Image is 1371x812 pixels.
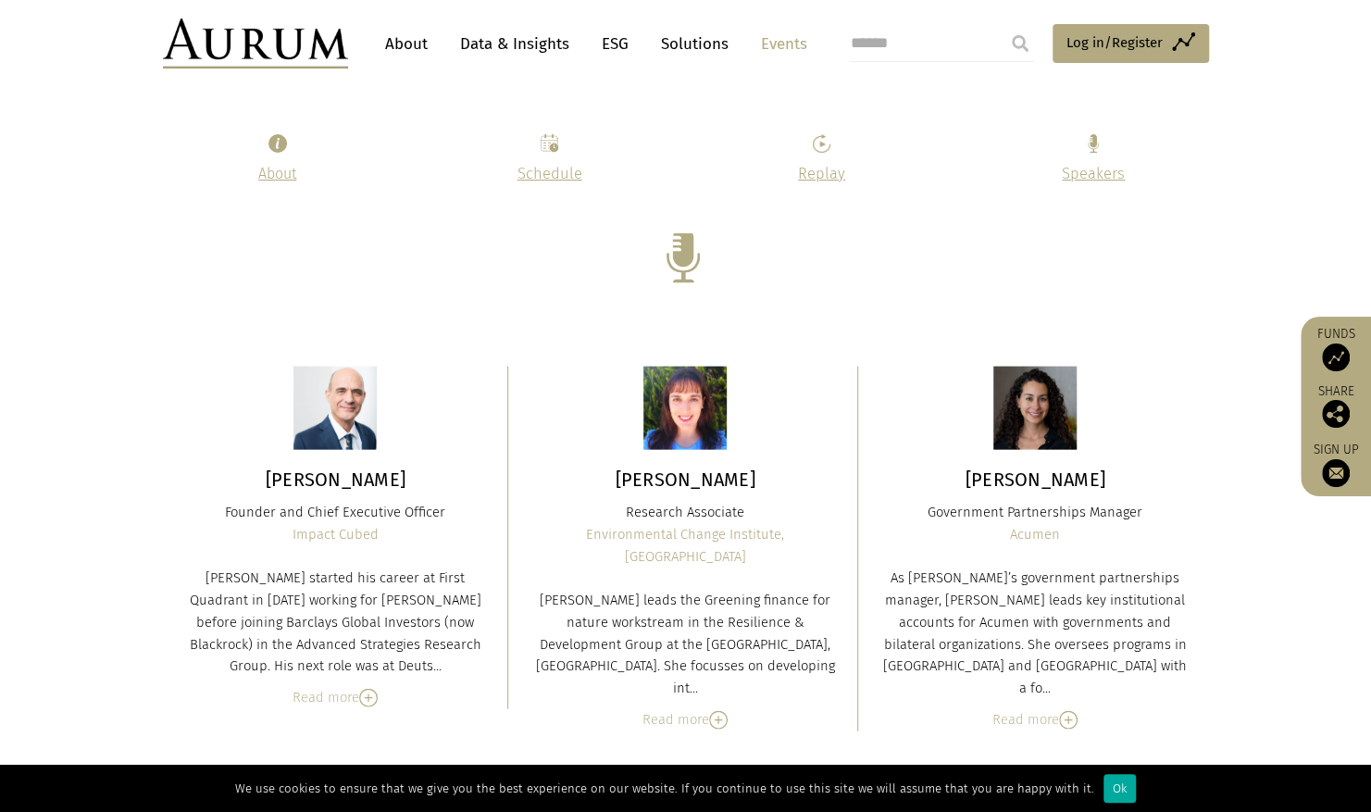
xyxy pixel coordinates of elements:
img: Aurum [163,19,348,69]
div: Read more [182,687,490,709]
div: [PERSON_NAME] leads the Greening finance for nature workstream in the Resilience & Development Gr... [531,590,839,700]
a: Sign up [1310,442,1362,487]
a: Solutions [652,27,738,61]
img: Access Funds [1322,344,1350,371]
div: Government Partnerships Manager [881,502,1190,731]
font: Impact Cubed [293,526,379,543]
h3: [PERSON_NAME] [531,468,839,491]
a: Speakers [1062,165,1125,182]
img: Read More [709,711,728,730]
div: Founder and Chief Executive Officer [182,502,490,709]
div: Read more [531,709,839,731]
a: Funds [1310,326,1362,371]
img: Read More [359,689,378,707]
img: Read More [1059,711,1078,730]
div: Share [1310,385,1362,428]
a: ESG [592,27,638,61]
h3: [PERSON_NAME] [182,468,490,491]
img: Sign up to our newsletter [1322,459,1350,487]
div: Read more [881,709,1190,731]
a: Replay [798,165,845,182]
a: About [258,165,296,182]
font: Environmental Change Institute, [GEOGRAPHIC_DATA] [586,526,784,565]
a: Data & Insights [451,27,579,61]
img: Share this post [1322,400,1350,428]
input: Submit [1002,25,1039,62]
a: Events [752,27,807,61]
span: Log in/Register [1066,31,1163,54]
a: About [376,27,437,61]
a: Log in/Register [1053,24,1209,63]
h3: [PERSON_NAME] [881,468,1190,491]
font: Acumen [1010,526,1060,543]
div: Research Associate [531,502,839,731]
div: [PERSON_NAME] started his career at First Quadrant in [DATE] working for [PERSON_NAME] before joi... [182,568,490,678]
a: Schedule [517,165,582,182]
div: Ok [1103,774,1136,803]
div: As [PERSON_NAME]’s government partnerships manager, [PERSON_NAME] leads key institutional account... [881,568,1190,700]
